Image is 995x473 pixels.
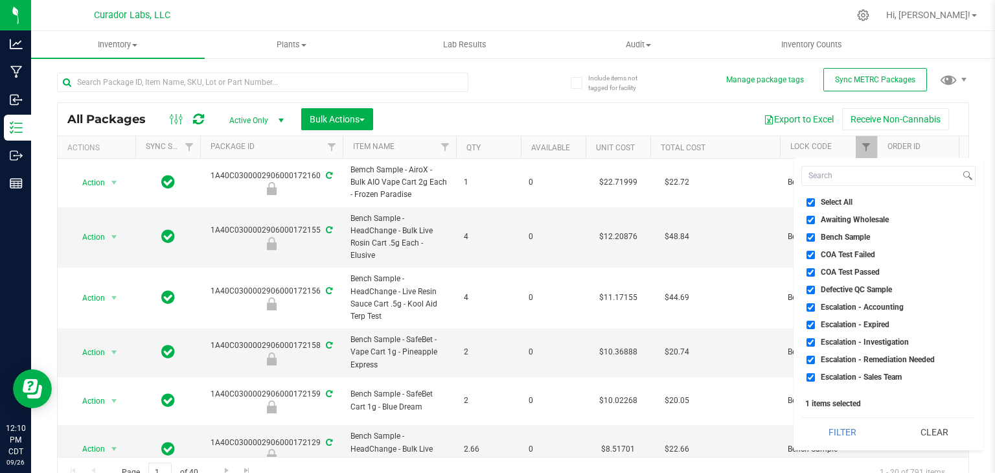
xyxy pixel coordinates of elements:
span: Bench Sample [788,231,869,243]
span: Sync from Compliance System [324,438,332,447]
span: Bench Sample - SafeBet - Vape Cart 1g - Pineapple Express [350,334,448,371]
input: Select All [806,198,815,207]
span: 2 [464,346,513,358]
span: Bench Sample - SafeBet Cart 1g - Blue Dream [350,388,448,413]
span: select [106,289,122,307]
input: Escalation - Accounting [806,303,815,312]
span: Action [71,289,106,307]
span: In Sync [161,288,175,306]
div: Bench Sample [198,237,345,250]
input: Escalation - Remediation Needed [806,356,815,364]
input: Search Package ID, Item Name, SKU, Lot or Part Number... [57,73,468,92]
span: Action [71,174,106,192]
inline-svg: Inbound [10,93,23,106]
span: Escalation - Expired [821,321,889,329]
span: Action [71,392,106,410]
span: Defective QC Sample [821,286,892,294]
span: Escalation - Remediation Needed [821,356,935,363]
span: 0 [529,231,578,243]
div: 1A40C0300002906000172155 [198,224,345,249]
a: Order Id [887,142,921,151]
span: Action [71,440,106,458]
span: Sync from Compliance System [324,389,332,398]
span: Escalation - Sales Team [821,373,902,381]
input: COA Test Passed [806,268,815,277]
span: select [106,228,122,246]
span: 2.66 [464,443,513,456]
span: 1 [464,176,513,189]
a: Filter [179,136,200,158]
div: 1A40C0300002906000172129 [198,437,345,462]
span: select [106,440,122,458]
a: Qty [466,143,481,152]
a: Filter [321,136,343,158]
span: Inventory [31,39,205,51]
a: Package ID [211,142,255,151]
div: 1A40C0300002906000172160 [198,170,345,195]
div: Manage settings [855,9,871,21]
span: select [106,174,122,192]
span: Action [71,343,106,362]
button: Sync METRC Packages [823,68,927,91]
button: Clear [893,418,976,446]
div: Bench Sample [198,352,345,365]
a: Inventory [31,31,205,58]
span: Bulk Actions [310,114,365,124]
input: Awaiting Wholesale [806,216,815,224]
span: 2 [464,395,513,407]
span: 0 [529,443,578,456]
span: 4 [464,292,513,304]
div: 1A40C0300002906000172158 [198,340,345,365]
span: Sync from Compliance System [324,171,332,180]
span: Bench Sample - HeadChange - Bulk Live Rosin Cart .5g Each - Elusive [350,213,448,262]
button: Filter [801,418,884,446]
span: $22.66 [658,440,696,459]
div: Actions [67,143,130,152]
span: In Sync [161,391,175,410]
a: Available [531,143,570,152]
span: Escalation - Accounting [821,303,904,311]
span: In Sync [161,173,175,191]
input: Search [802,167,960,185]
span: $48.84 [658,227,696,246]
span: 0 [529,395,578,407]
span: Sync from Compliance System [324,286,332,295]
a: Filter [435,136,456,158]
a: Total Cost [661,143,705,152]
inline-svg: Analytics [10,38,23,51]
a: Item Name [353,142,395,151]
span: In Sync [161,440,175,458]
td: $10.02268 [586,377,650,426]
input: Bench Sample [806,233,815,242]
a: Unit Cost [596,143,635,152]
a: Filter [856,136,877,158]
span: Escalation - Investigation [821,338,909,346]
a: Filter [953,136,974,158]
span: COA Test Failed [821,251,875,259]
span: Curador Labs, LLC [94,10,170,21]
span: COA Test Passed [821,268,880,276]
span: Audit [552,39,724,51]
span: $20.05 [658,391,696,410]
inline-svg: Manufacturing [10,65,23,78]
span: Bemch Sample - AiroX - Bulk AIO Vape Cart 2g Each - Frozen Paradise [350,164,448,202]
span: 4 [464,231,513,243]
span: In Sync [161,343,175,361]
button: Manage package tags [726,75,804,86]
div: 1A40C0300002906000172159 [198,388,345,413]
span: Bench Sample [788,176,869,189]
button: Receive Non-Cannabis [842,108,949,130]
a: Audit [551,31,725,58]
td: $10.36888 [586,329,650,377]
td: $22.71999 [586,159,650,207]
span: Bench Sample [788,292,869,304]
input: Defective QC Sample [806,286,815,294]
p: 09/26 [6,457,25,467]
span: $22.72 [658,173,696,192]
input: Escalation - Expired [806,321,815,329]
span: 0 [529,292,578,304]
span: Bench Sample [821,233,870,241]
div: Bench Sample [198,182,345,195]
inline-svg: Reports [10,177,23,190]
span: select [106,343,122,362]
